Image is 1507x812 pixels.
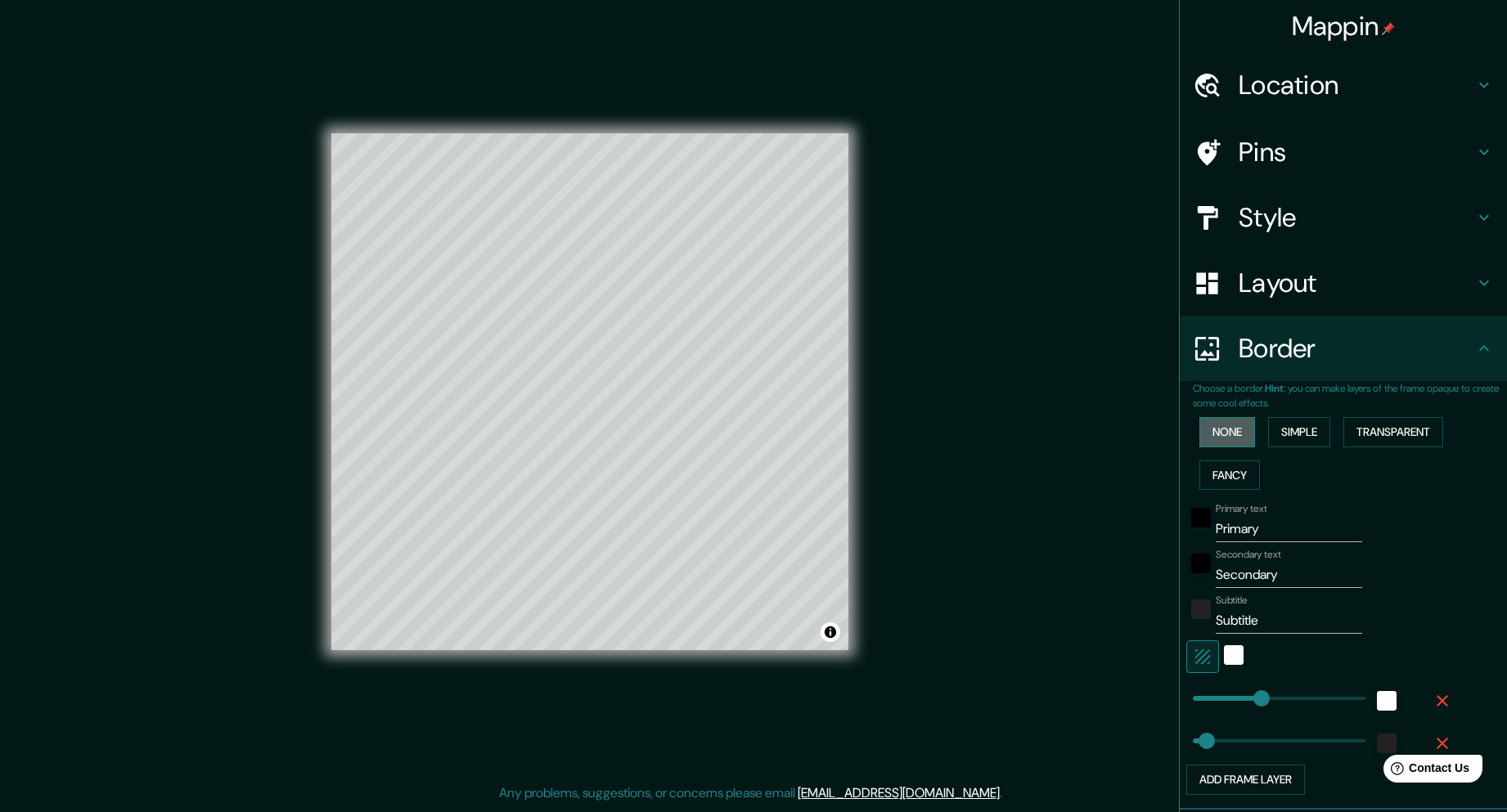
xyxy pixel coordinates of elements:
div: . [1002,783,1005,803]
button: white [1224,645,1244,665]
button: color-222222 [1191,599,1211,619]
b: Hint [1265,382,1284,395]
h4: Location [1239,69,1474,101]
h4: Mappin [1292,10,1396,43]
div: Border [1180,316,1507,381]
h4: Pins [1239,136,1474,168]
p: Any problems, suggestions, or concerns please email . [499,783,1002,803]
label: Subtitle [1216,594,1248,608]
button: black [1191,508,1211,527]
button: white [1377,691,1397,711]
button: Toggle attribution [821,622,840,642]
div: . [1005,783,1008,803]
div: Pins [1180,119,1507,185]
img: pin-icon.png [1382,22,1395,35]
h4: Style [1239,201,1474,234]
button: None [1199,417,1255,447]
a: [EMAIL_ADDRESS][DOMAIN_NAME] [798,784,1000,801]
h4: Layout [1239,267,1474,299]
button: black [1191,554,1211,573]
button: color-222222 [1377,733,1397,753]
iframe: Help widget launcher [1361,748,1489,794]
label: Secondary text [1216,548,1281,562]
label: Primary text [1216,502,1266,516]
button: Fancy [1199,460,1260,491]
button: Simple [1268,417,1330,447]
div: Layout [1180,250,1507,316]
div: Location [1180,52,1507,118]
div: Style [1180,185,1507,250]
button: Add frame layer [1186,765,1305,795]
h4: Border [1239,332,1474,365]
p: Choose a border. : you can make layers of the frame opaque to create some cool effects. [1193,381,1507,410]
button: Transparent [1343,417,1443,447]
